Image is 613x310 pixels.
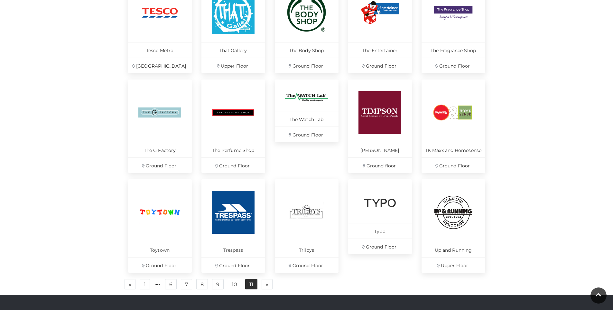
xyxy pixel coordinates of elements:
[201,242,265,257] p: Trespass
[201,58,265,73] p: Upper Floor
[128,58,192,73] p: [GEOGRAPHIC_DATA]
[348,58,412,73] p: Ground Floor
[422,80,485,173] a: TK Maxx and Homesense Ground Floor
[422,58,485,73] p: Ground Floor
[275,242,339,257] p: Trilbys
[245,279,257,289] a: 11
[422,157,485,173] p: Ground Floor
[275,179,339,273] a: Trilbys Ground Floor
[348,142,412,157] p: [PERSON_NAME]
[201,179,265,273] a: Trespass Ground Floor
[228,279,241,290] a: 10
[348,42,412,58] p: The Entertainer
[275,127,339,142] p: Ground Floor
[348,80,412,173] a: [PERSON_NAME] Ground floor
[128,80,192,173] a: The G Factory Ground Floor
[348,157,412,173] p: Ground floor
[181,279,192,289] a: 7
[266,282,268,287] span: »
[201,42,265,58] p: That Gallery
[140,279,150,289] a: 1
[201,157,265,173] p: Ground Floor
[422,257,485,273] p: Upper Floor
[128,42,192,58] p: Tesco Metro
[275,42,339,58] p: The Body Shop
[201,142,265,157] p: The Perfume Shop
[165,279,177,289] a: 6
[275,80,339,142] a: The Watch Lab Ground Floor
[275,58,339,73] p: Ground Floor
[275,257,339,273] p: Ground Floor
[128,242,192,257] p: Toytown
[348,223,412,239] p: Typo
[422,179,485,273] a: Up and Running Upper Floor
[262,279,273,289] a: Next
[128,257,192,273] p: Ground Floor
[125,279,135,289] a: Previous
[201,257,265,273] p: Ground Floor
[212,279,224,289] a: 9
[128,179,192,273] a: Toytown Ground Floor
[128,157,192,173] p: Ground Floor
[348,179,412,254] a: Typo Ground Floor
[196,279,208,289] a: 8
[129,282,131,287] span: «
[348,239,412,254] p: Ground Floor
[422,42,485,58] p: The Fragrance Shop
[275,111,339,127] p: The Watch Lab
[201,80,265,173] a: The Perfume Shop Ground Floor
[422,142,485,157] p: TK Maxx and Homesense
[422,242,485,257] p: Up and Running
[128,142,192,157] p: The G Factory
